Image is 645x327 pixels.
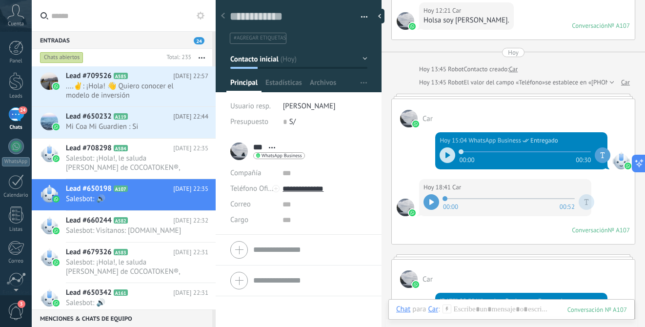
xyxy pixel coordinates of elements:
span: Lead #650342 [66,288,112,298]
span: Car [423,114,433,123]
div: Leads [2,93,30,100]
img: waba.svg [53,83,60,90]
div: Hoy [508,48,519,57]
span: Usuario resp. [230,102,271,111]
span: Correo [230,200,251,209]
span: Car [452,183,461,192]
span: Entregado [538,296,566,306]
div: Panel [2,58,30,64]
div: Entradas [32,31,212,49]
div: Usuario resp. [230,99,276,114]
span: WhatsApp Business [468,136,521,145]
span: Salesbot: ¡Hola!, le saluda [PERSON_NAME] de COCOATOKEN®, será un placer compartirle la informaci... [66,258,190,276]
div: Ocultar [375,9,384,23]
span: Robot [448,65,464,73]
span: Robot [448,78,464,86]
a: Car [509,64,518,74]
span: [DATE] 22:31 [173,247,208,257]
div: [DATE] 22:35 [440,296,476,306]
span: 24 [194,37,204,44]
span: [DATE] 22:57 [173,71,208,81]
span: Salesbot: ¡Hola!, le saluda [PERSON_NAME] de COCOATOKEN®, será un placer compartirle la informaci... [66,154,190,172]
span: para [412,305,426,314]
span: A583 [114,249,128,255]
span: Lead #650232 [66,112,112,122]
span: 3 [18,300,25,308]
div: Total: 235 [162,53,191,62]
span: A119 [114,113,128,120]
img: waba.svg [53,300,60,307]
span: 24 [19,106,27,114]
span: [DATE] 22:31 [173,288,208,298]
img: waba.svg [412,121,419,127]
div: Compañía [230,165,275,181]
img: waba.svg [625,163,631,169]
span: Principal [230,78,258,92]
a: Lead #650342 A161 [DATE] 22:31 Salesbot: 🔊 [32,283,216,314]
span: #agregar etiquetas [234,35,286,41]
span: Car [400,110,418,127]
div: Conversación [572,21,608,30]
span: : [438,305,440,314]
span: Salesbot: Visítanos: [DOMAIN_NAME] [66,226,190,235]
span: Salesbot: 🔊 [66,194,190,204]
div: Car [428,305,438,313]
span: 00:30 [576,155,591,163]
div: Hoy 12:21 [423,6,452,16]
div: Holsa soy [PERSON_NAME]. [423,16,509,25]
div: WhatsApp [2,157,30,166]
div: Hoy 15:04 [440,136,468,145]
img: waba.svg [412,281,419,288]
span: A161 [114,289,128,296]
span: Lead #709526 [66,71,112,81]
div: Cargo [230,212,275,228]
span: Cuenta [8,21,24,27]
span: 00:52 [560,202,575,210]
img: waba.svg [409,209,416,216]
img: waba.svg [53,227,60,234]
span: 00:00 [459,155,474,163]
span: Cargo [230,216,248,224]
span: A584 [114,145,128,151]
div: Correo [2,258,30,265]
a: Lead #660244 A582 [DATE] 22:32 Salesbot: Visítanos: [DOMAIN_NAME] [32,211,216,242]
span: Entregado [530,136,558,145]
div: Chats abiertos [40,52,83,63]
div: Listas [2,226,30,233]
span: WhatsApp Business [612,152,630,169]
div: 107 [567,306,627,314]
span: WhatsApp Business [476,296,529,306]
div: Calendario [2,192,30,199]
img: waba.svg [53,123,60,130]
a: Lead #650198 A107 [DATE] 22:35 Salesbot: 🔊 [32,179,216,210]
img: waba.svg [53,196,60,203]
a: Lead #709526 A585 [DATE] 22:57 ....✌: ¡Hola! 👋 Quiero conocer el modelo de inversión [32,66,216,106]
span: WhatsApp Business [262,153,302,158]
span: Salesbot: 🔊 [66,298,190,307]
div: Hoy 18:41 [423,183,452,192]
span: A585 [114,73,128,79]
span: [DATE] 22:35 [173,143,208,153]
span: Car [397,12,414,30]
div: Conversación [572,226,608,234]
a: Lead #679326 A583 [DATE] 22:31 Salesbot: ¡Hola!, le saluda [PERSON_NAME] de COCOATOKEN®, será un ... [32,243,216,283]
span: Teléfono Oficina [230,184,281,193]
div: Presupuesto [230,114,276,130]
span: Archivos [310,78,336,92]
div: Chats [2,124,30,131]
div: Hoy 13:45 [419,78,448,87]
span: [PERSON_NAME] [283,102,336,111]
span: ....✌: ¡Hola! 👋 Quiero conocer el modelo de inversión [66,82,190,100]
span: Lead #660244 [66,216,112,225]
span: Lead #708298 [66,143,112,153]
span: [DATE] 22:32 [173,216,208,225]
div: Hoy 13:45 [419,64,448,74]
div: Contacto creado: [464,64,509,74]
span: Car [397,199,414,216]
span: A582 [114,217,128,224]
a: Car [621,78,630,87]
span: Car [400,270,418,288]
span: 00:00 [443,202,458,210]
span: El valor del campo «Teléfono» [464,78,545,87]
span: [DATE] 22:44 [173,112,208,122]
